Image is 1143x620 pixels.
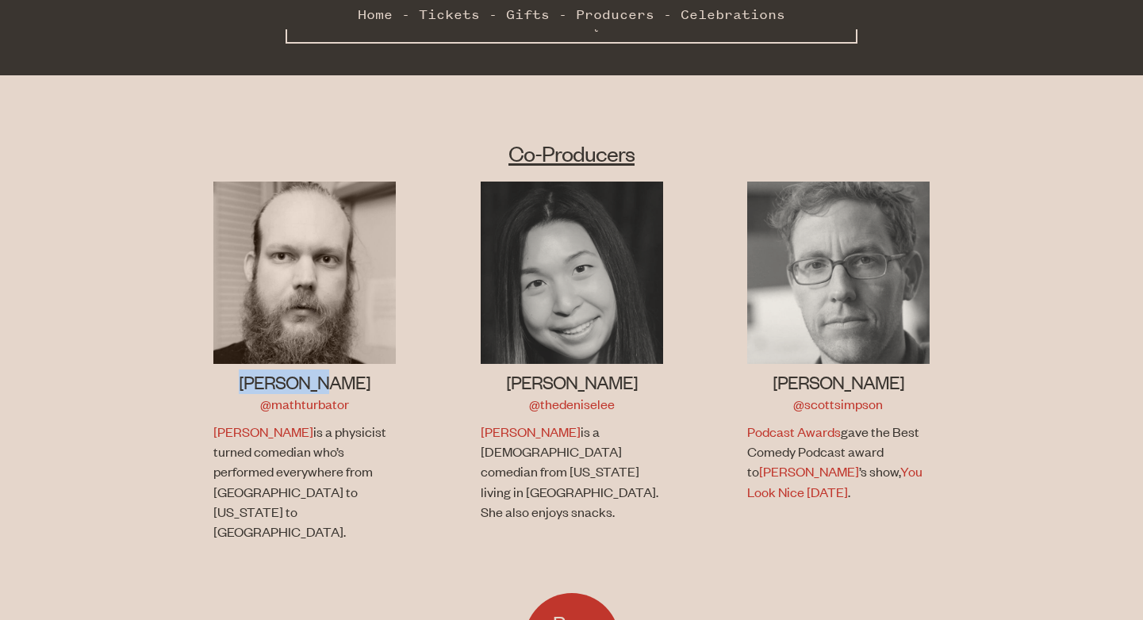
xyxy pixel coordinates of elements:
[481,369,663,394] h3: [PERSON_NAME]
[759,462,859,480] a: [PERSON_NAME]
[529,395,615,412] a: @thedeniselee
[747,422,926,502] p: gave the Best Comedy Podcast award to ’s show, .
[213,422,392,542] p: is a physicist turned comedian who’s performed everywhere from [GEOGRAPHIC_DATA] to [US_STATE] to...
[260,395,349,412] a: @mathturbator
[213,423,313,440] a: [PERSON_NAME]
[747,423,841,440] a: Podcast Awards
[793,395,883,412] a: @scottsimpson
[481,423,581,440] a: [PERSON_NAME]
[747,369,930,394] h3: [PERSON_NAME]
[747,462,922,499] a: You Look Nice [DATE]
[213,369,396,394] h3: [PERSON_NAME]
[747,182,930,364] img: Scott Simpson
[213,182,396,364] img: Jon Allen
[481,182,663,364] img: Denise Lee
[481,422,659,522] p: is a [DEMOGRAPHIC_DATA] comedian from [US_STATE] living in [GEOGRAPHIC_DATA]. She also enjoys sna...
[171,139,972,167] h2: Co-Producers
